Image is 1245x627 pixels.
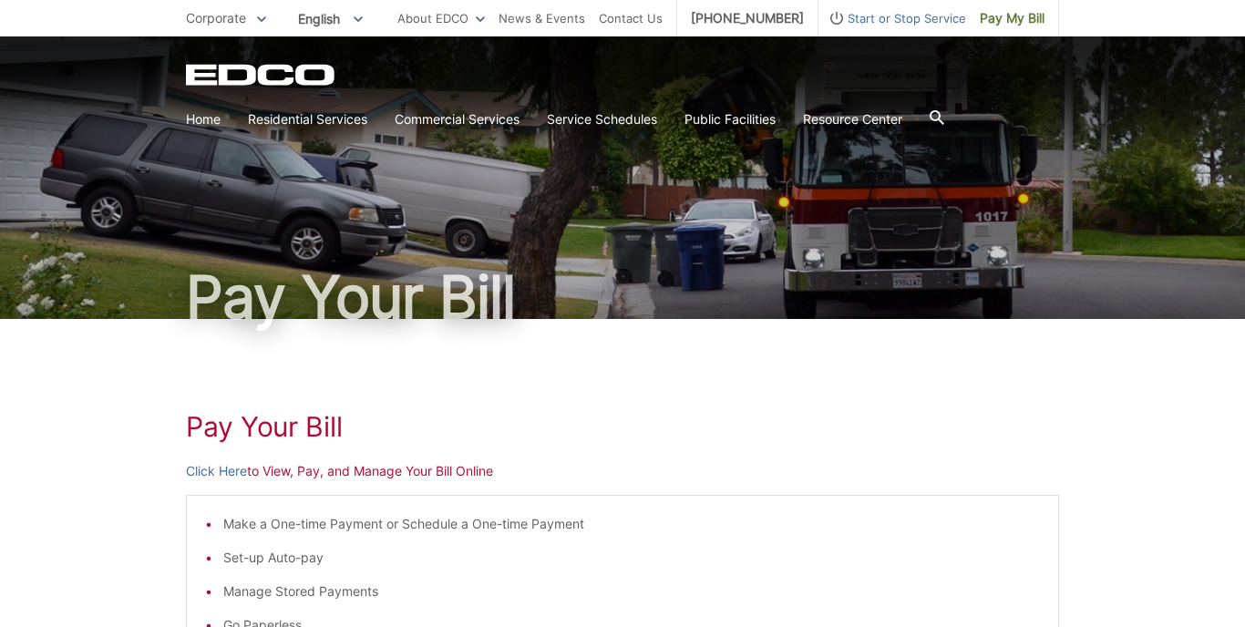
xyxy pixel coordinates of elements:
span: English [284,4,376,34]
p: to View, Pay, and Manage Your Bill Online [186,461,1059,481]
a: Service Schedules [547,109,657,129]
li: Make a One-time Payment or Schedule a One-time Payment [223,514,1040,534]
span: Pay My Bill [980,8,1044,28]
a: Contact Us [599,8,663,28]
a: Home [186,109,221,129]
a: Resource Center [803,109,902,129]
li: Set-up Auto-pay [223,548,1040,568]
a: EDCD logo. Return to the homepage. [186,64,337,86]
a: Click Here [186,461,247,481]
h1: Pay Your Bill [186,268,1059,326]
a: Public Facilities [684,109,776,129]
a: News & Events [499,8,585,28]
h1: Pay Your Bill [186,410,1059,443]
a: About EDCO [397,8,485,28]
a: Residential Services [248,109,367,129]
a: Commercial Services [395,109,520,129]
span: Corporate [186,10,246,26]
li: Manage Stored Payments [223,581,1040,601]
